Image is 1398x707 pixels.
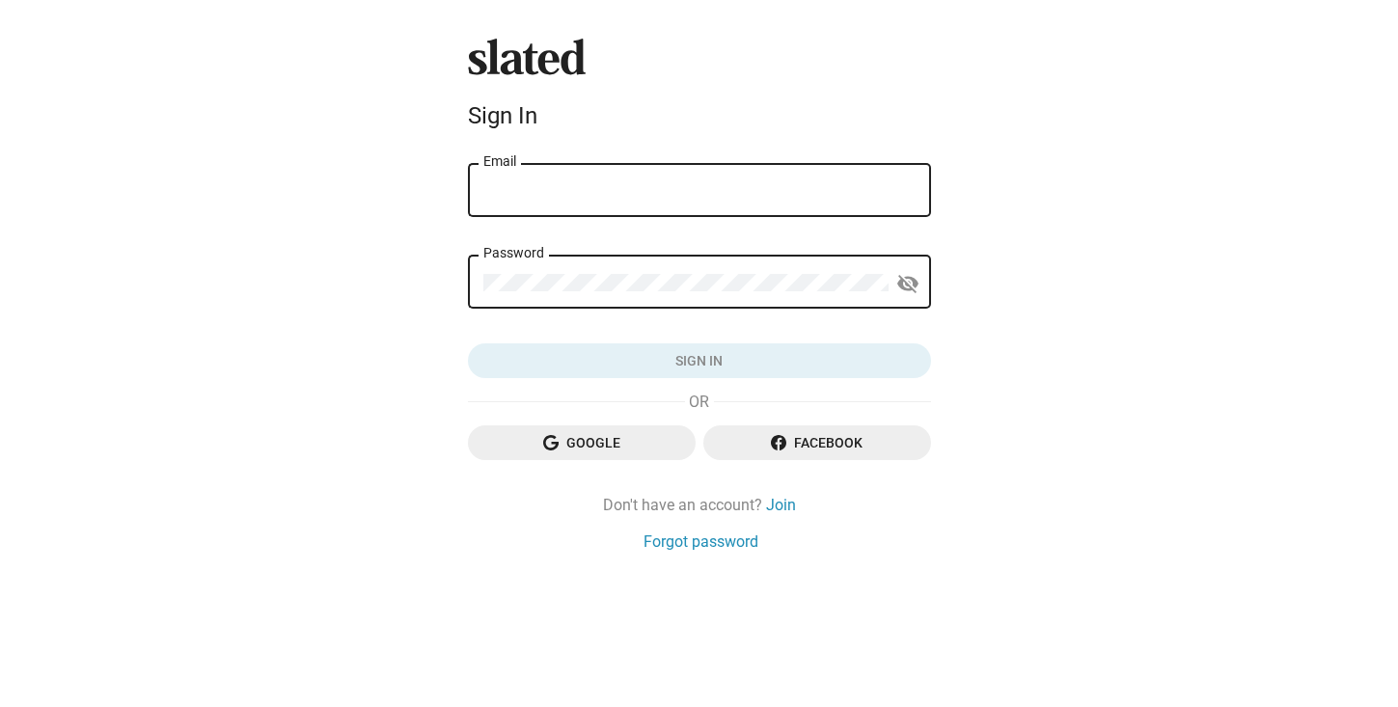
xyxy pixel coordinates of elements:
[468,39,931,137] sl-branding: Sign In
[896,269,919,299] mat-icon: visibility_off
[468,102,931,129] div: Sign In
[468,495,931,515] div: Don't have an account?
[468,425,696,460] button: Google
[703,425,931,460] button: Facebook
[644,531,758,552] a: Forgot password
[889,264,927,303] button: Show password
[719,425,916,460] span: Facebook
[483,425,680,460] span: Google
[766,495,796,515] a: Join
